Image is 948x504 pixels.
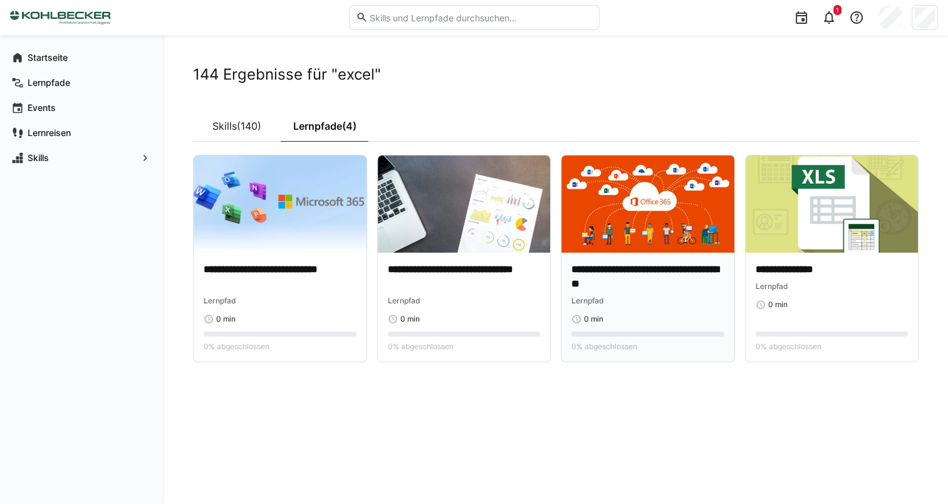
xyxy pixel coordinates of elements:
[204,296,236,305] span: Lernpfad
[571,342,637,352] span: 0% abgeschlossen
[561,155,734,253] img: image
[194,155,367,253] img: image
[193,65,918,84] h2: 144 Ergebnisse für "excel"
[388,342,454,352] span: 0% abgeschlossen
[571,296,604,305] span: Lernpfad
[368,12,592,23] input: Skills und Lernpfade durchsuchen…
[756,342,821,352] span: 0% abgeschlossen
[388,296,420,305] span: Lernpfad
[281,110,368,142] a: Lernpfade(4)
[342,121,357,131] span: (4)
[237,121,261,131] span: (140)
[204,342,269,352] span: 0% abgeschlossen
[400,314,420,324] span: 0 min
[193,110,281,142] a: Skills(140)
[756,281,788,291] span: Lernpfad
[216,314,236,324] span: 0 min
[836,6,839,14] span: 1
[746,155,919,253] img: image
[378,155,551,253] img: image
[584,314,603,324] span: 0 min
[768,300,788,310] span: 0 min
